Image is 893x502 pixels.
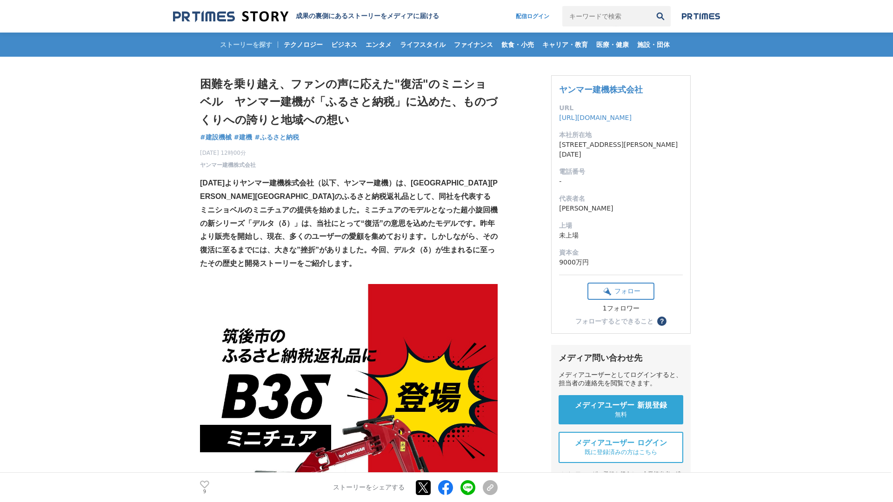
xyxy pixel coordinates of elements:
span: 無料 [615,410,627,419]
dd: 9000万円 [559,258,683,267]
dd: [PERSON_NAME] [559,204,683,213]
dt: 本社所在地 [559,130,683,140]
a: [URL][DOMAIN_NAME] [559,114,632,121]
a: メディアユーザー ログイン 既に登録済みの方はこちら [559,432,683,463]
dt: 代表者名 [559,194,683,204]
span: ファイナンス [450,40,497,49]
a: キャリア・教育 [539,33,592,57]
a: エンタメ [362,33,395,57]
a: メディアユーザー 新規登録 無料 [559,395,683,424]
p: 9 [200,489,209,494]
span: ライフスタイル [396,40,449,49]
span: 既に登録済みの方はこちら [585,448,657,456]
span: 飲食・小売 [498,40,538,49]
dt: 資本金 [559,248,683,258]
span: [DATE] 12時00分 [200,149,256,157]
dt: URL [559,103,683,113]
dd: 未上場 [559,231,683,240]
a: ヤンマー建機株式会社 [200,161,256,169]
button: ？ [657,317,666,326]
h1: 困難を乗り越え、ファンの声に応えた"復活"のミニショベル ヤンマー建機が「ふるさと納税」に込めた、ものづくりへの誇りと地域への想い [200,75,498,129]
input: キーワードで検索 [562,6,650,26]
a: ライフスタイル [396,33,449,57]
p: ストーリーをシェアする [333,483,405,492]
a: #建設機械 [200,132,232,142]
h2: 成果の裏側にあるストーリーをメディアに届ける [296,12,439,20]
a: #建機 [234,132,253,142]
a: ファイナンス [450,33,497,57]
span: 医療・健康 [593,40,633,49]
span: メディアユーザー 新規登録 [575,401,667,410]
a: 飲食・小売 [498,33,538,57]
div: 1フォロワー [587,304,654,313]
img: 成果の裏側にあるストーリーをメディアに届ける [173,10,288,23]
img: prtimes [682,13,720,20]
a: 成果の裏側にあるストーリーをメディアに届ける 成果の裏側にあるストーリーをメディアに届ける [173,10,439,23]
span: #ふるさと納税 [254,133,299,141]
a: 配信ログイン [506,6,559,26]
span: 施設・団体 [633,40,673,49]
a: ビジネス [327,33,361,57]
a: テクノロジー [280,33,327,57]
a: 医療・健康 [593,33,633,57]
dd: - [559,177,683,186]
strong: [DATE]よりヤンマー建機株式会社（以下、ヤンマー建機）は、[GEOGRAPHIC_DATA][PERSON_NAME][GEOGRAPHIC_DATA]のふるさと納税返礼品として、同社を代表... [200,179,498,267]
span: ？ [659,318,665,324]
span: #建機 [234,133,253,141]
button: フォロー [587,283,654,300]
span: #建設機械 [200,133,232,141]
dd: [STREET_ADDRESS][PERSON_NAME][DATE] [559,140,683,159]
span: テクノロジー [280,40,327,49]
a: 施設・団体 [633,33,673,57]
a: ヤンマー建機株式会社 [559,85,643,94]
dt: 上場 [559,221,683,231]
dt: 電話番号 [559,167,683,177]
span: ビジネス [327,40,361,49]
button: 検索 [650,6,671,26]
a: #ふるさと納税 [254,132,299,142]
span: メディアユーザー ログイン [575,438,667,448]
div: フォローするとできること [575,318,653,324]
div: メディアユーザーとしてログインすると、担当者の連絡先を閲覧できます。 [559,371,683,388]
span: エンタメ [362,40,395,49]
span: キャリア・教育 [539,40,592,49]
div: メディア問い合わせ先 [559,352,683,363]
